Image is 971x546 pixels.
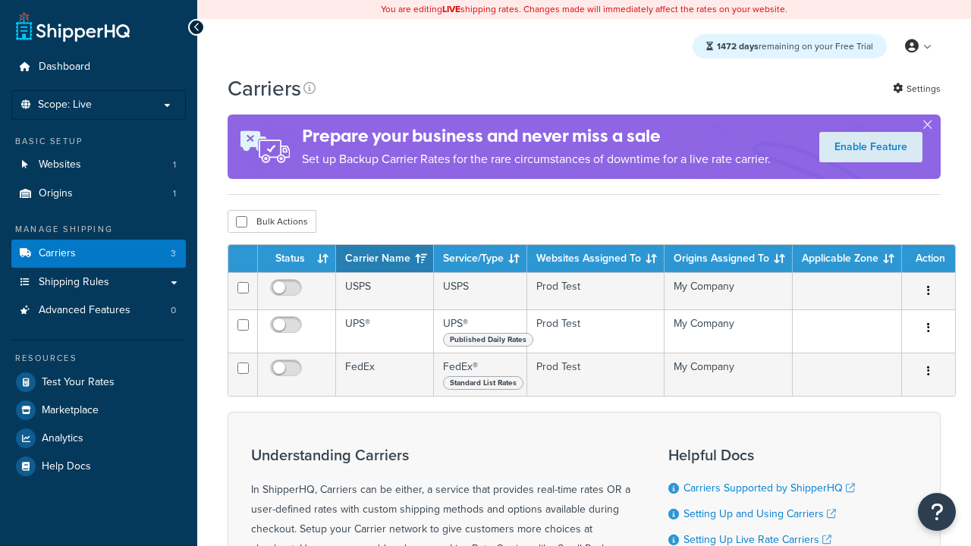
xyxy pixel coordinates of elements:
[11,369,186,396] a: Test Your Rates
[173,158,176,171] span: 1
[39,61,90,74] span: Dashboard
[171,247,176,260] span: 3
[717,39,759,53] strong: 1472 days
[302,149,771,170] p: Set up Backup Carrier Rates for the rare circumstances of downtime for a live rate carrier.
[38,99,92,111] span: Scope: Live
[693,34,887,58] div: remaining on your Free Trial
[228,115,302,179] img: ad-rules-rateshop-fe6ec290ccb7230408bd80ed9643f0289d75e0ffd9eb532fc0e269fcd187b520.png
[336,272,434,309] td: USPS
[173,187,176,200] span: 1
[11,453,186,480] a: Help Docs
[665,309,793,353] td: My Company
[171,304,176,317] span: 0
[39,158,81,171] span: Websites
[11,180,186,208] li: Origins
[11,425,186,452] a: Analytics
[42,404,99,417] span: Marketplace
[683,506,836,522] a: Setting Up and Using Carriers
[434,245,527,272] th: Service/Type: activate to sort column ascending
[11,151,186,179] li: Websites
[11,352,186,365] div: Resources
[251,447,630,463] h3: Understanding Carriers
[11,53,186,81] a: Dashboard
[668,447,866,463] h3: Helpful Docs
[228,210,316,233] button: Bulk Actions
[793,245,902,272] th: Applicable Zone: activate to sort column ascending
[918,493,956,531] button: Open Resource Center
[443,376,523,390] span: Standard List Rates
[11,297,186,325] a: Advanced Features 0
[39,276,109,289] span: Shipping Rules
[336,353,434,396] td: FedEx
[434,353,527,396] td: FedEx®
[902,245,955,272] th: Action
[39,187,73,200] span: Origins
[302,124,771,149] h4: Prepare your business and never miss a sale
[11,223,186,236] div: Manage Shipping
[434,272,527,309] td: USPS
[42,460,91,473] span: Help Docs
[11,151,186,179] a: Websites 1
[11,240,186,268] li: Carriers
[336,309,434,353] td: UPS®
[819,132,922,162] a: Enable Feature
[893,78,941,99] a: Settings
[258,245,336,272] th: Status: activate to sort column ascending
[665,353,793,396] td: My Company
[11,240,186,268] a: Carriers 3
[16,11,130,42] a: ShipperHQ Home
[527,245,665,272] th: Websites Assigned To: activate to sort column ascending
[336,245,434,272] th: Carrier Name: activate to sort column ascending
[683,480,855,496] a: Carriers Supported by ShipperHQ
[11,180,186,208] a: Origins 1
[11,268,186,297] a: Shipping Rules
[11,397,186,424] a: Marketplace
[527,272,665,309] td: Prod Test
[39,304,130,317] span: Advanced Features
[228,74,301,103] h1: Carriers
[443,333,533,347] span: Published Daily Rates
[434,309,527,353] td: UPS®
[527,353,665,396] td: Prod Test
[11,297,186,325] li: Advanced Features
[527,309,665,353] td: Prod Test
[11,135,186,148] div: Basic Setup
[42,376,115,389] span: Test Your Rates
[39,247,76,260] span: Carriers
[665,272,793,309] td: My Company
[42,432,83,445] span: Analytics
[442,2,460,16] b: LIVE
[665,245,793,272] th: Origins Assigned To: activate to sort column ascending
